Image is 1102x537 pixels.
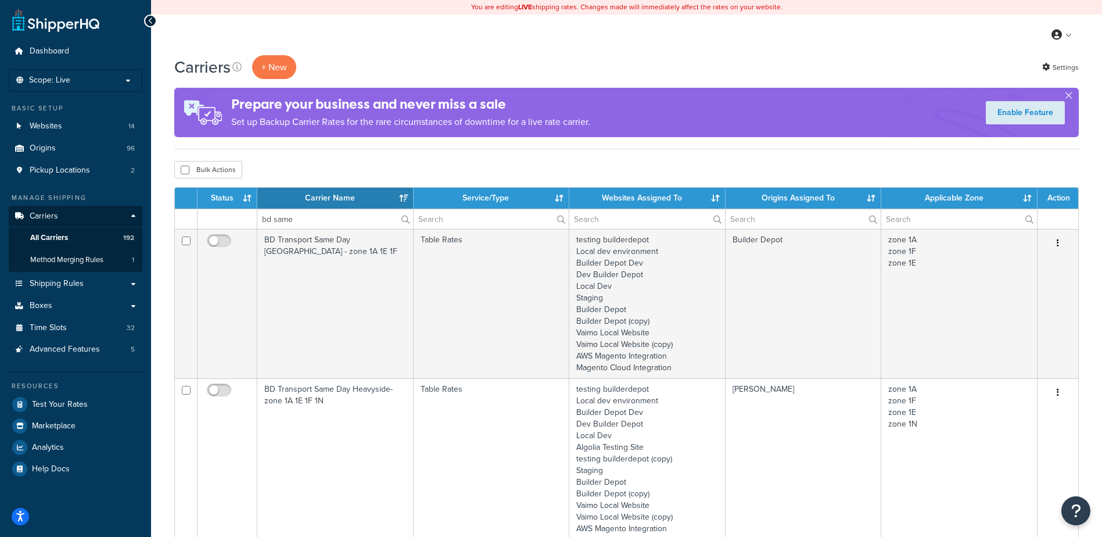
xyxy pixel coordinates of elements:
td: Table Rates [414,229,570,378]
a: Settings [1042,59,1079,76]
a: Help Docs [9,459,142,479]
span: 96 [127,144,135,153]
span: Websites [30,121,62,131]
a: Marketplace [9,416,142,436]
th: Websites Assigned To: activate to sort column ascending [569,188,726,209]
button: + New [252,55,296,79]
span: 32 [127,323,135,333]
li: Websites [9,116,142,137]
p: Set up Backup Carrier Rates for the rare circumstances of downtime for a live rate carrier. [231,114,590,130]
li: Advanced Features [9,339,142,360]
span: 5 [131,345,135,355]
span: Marketplace [32,421,76,431]
a: Time Slots 32 [9,317,142,339]
td: testing builderdepot Local dev environment Builder Depot Dev Dev Builder Depot Local Dev Staging ... [569,229,726,378]
span: All Carriers [30,233,68,243]
span: 192 [123,233,134,243]
div: Basic Setup [9,103,142,113]
span: Dashboard [30,46,69,56]
h1: Carriers [174,56,231,78]
span: Advanced Features [30,345,100,355]
span: Help Docs [32,464,70,474]
th: Origins Assigned To: activate to sort column ascending [726,188,882,209]
input: Search [726,209,881,229]
span: Test Your Rates [32,400,88,410]
span: Analytics [32,443,64,453]
span: Time Slots [30,323,67,333]
span: 14 [128,121,135,131]
td: BD Transport Same Day [GEOGRAPHIC_DATA] - zone 1A 1E 1F [257,229,414,378]
a: Pickup Locations 2 [9,160,142,181]
div: Resources [9,381,142,391]
span: Method Merging Rules [30,255,103,265]
th: Service/Type: activate to sort column ascending [414,188,570,209]
div: Manage Shipping [9,193,142,203]
a: ShipperHQ Home [12,9,99,32]
span: 2 [131,166,135,176]
input: Search [881,209,1037,229]
span: Pickup Locations [30,166,90,176]
li: Origins [9,138,142,159]
span: Carriers [30,212,58,221]
img: ad-rules-rateshop-fe6ec290ccb7230408bd80ed9643f0289d75e0ffd9eb532fc0e269fcd187b520.png [174,88,231,137]
li: Time Slots [9,317,142,339]
th: Action [1038,188,1078,209]
a: Dashboard [9,41,142,62]
th: Carrier Name: activate to sort column ascending [257,188,414,209]
button: Open Resource Center [1061,496,1090,525]
li: Carriers [9,206,142,272]
li: Pickup Locations [9,160,142,181]
a: Websites 14 [9,116,142,137]
span: Origins [30,144,56,153]
a: Advanced Features 5 [9,339,142,360]
a: Method Merging Rules 1 [9,249,142,271]
button: Bulk Actions [174,161,242,178]
h4: Prepare your business and never miss a sale [231,95,590,114]
input: Search [414,209,569,229]
a: Carriers [9,206,142,227]
input: Search [257,209,413,229]
span: Shipping Rules [30,279,84,289]
a: Origins 96 [9,138,142,159]
a: Test Your Rates [9,394,142,415]
a: Enable Feature [986,101,1065,124]
a: Analytics [9,437,142,458]
input: Search [569,209,725,229]
span: 1 [132,255,134,265]
th: Applicable Zone: activate to sort column ascending [881,188,1038,209]
li: All Carriers [9,227,142,249]
span: Scope: Live [29,76,70,85]
td: zone 1A zone 1F zone 1E [881,229,1038,378]
a: All Carriers 192 [9,227,142,249]
a: Shipping Rules [9,273,142,295]
td: Builder Depot [726,229,882,378]
b: LIVE [518,2,532,12]
a: Boxes [9,295,142,317]
li: Method Merging Rules [9,249,142,271]
span: Boxes [30,301,52,311]
th: Status: activate to sort column ascending [198,188,257,209]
